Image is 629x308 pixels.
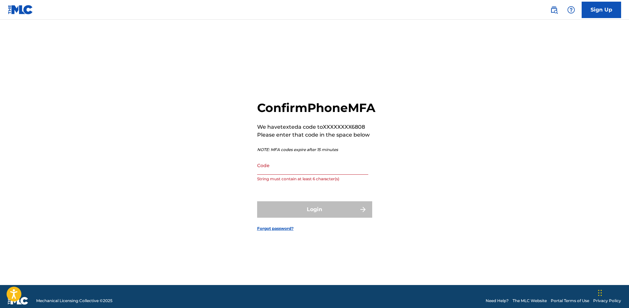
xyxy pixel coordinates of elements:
[8,297,28,305] img: logo
[36,298,112,304] span: Mechanical Licensing Collective © 2025
[551,298,589,304] a: Portal Terms of Use
[257,100,375,115] h2: Confirm Phone MFA
[257,147,375,153] p: NOTE: MFA codes expire after 15 minutes
[257,123,375,131] p: We have texted a code to XXXXXXXX6808
[257,131,375,139] p: Please enter that code in the space below
[596,276,629,308] iframe: Chat Widget
[8,5,33,14] img: MLC Logo
[565,3,578,16] div: Help
[593,298,621,304] a: Privacy Policy
[567,6,575,14] img: help
[486,298,509,304] a: Need Help?
[513,298,547,304] a: The MLC Website
[550,6,558,14] img: search
[257,226,294,231] a: Forgot password?
[547,3,561,16] a: Public Search
[598,283,602,303] div: Drag
[582,2,621,18] a: Sign Up
[257,176,368,182] p: String must contain at least 6 character(s)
